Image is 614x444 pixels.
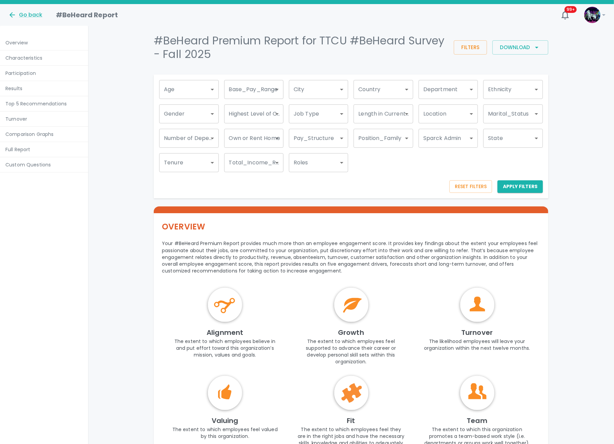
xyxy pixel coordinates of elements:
p: Overview [5,39,83,46]
p: Characteristics [5,55,83,61]
button: Download [492,40,548,55]
h6: Growth [288,327,414,338]
h6: Valuing [162,415,288,426]
p: Participation [5,70,83,77]
h6: Team [414,415,540,426]
p: Turnover [5,116,83,122]
button: Filters [454,40,487,55]
p: Custom Questions [5,161,83,168]
button: Reset Filters [449,180,492,193]
h6: Turnover [414,327,540,338]
button: Go back [8,11,42,19]
p: Your #BeHeard Premium Report provides much more than an employee engagement score. It provides ke... [162,240,540,274]
p: The extent to which employees believe in and put effort toward this organization’s mission, value... [162,338,288,358]
h6: Alignment [162,327,288,338]
h5: OVERVIEW [162,221,540,232]
p: The extent to which employees feel valued by this organization. [162,426,288,440]
img: Growth [334,288,368,322]
button: Apply Filters [497,180,543,193]
img: Fit [334,376,368,410]
img: Team [460,376,494,410]
p: Results [5,85,83,92]
h4: #BeHeard Premium Report for TTCU #BeHeard Survey - Fall 2025 [154,34,451,61]
img: Turnover [460,288,494,322]
div: Download [500,43,541,52]
p: Top 5 Recommendations [5,100,83,107]
p: The extent to which employees feel supported to advance their career or develop personal skill se... [288,338,414,365]
button: 99+ [557,7,573,23]
p: Comparison Graphs [5,131,83,138]
h1: #BeHeard Report [56,9,118,20]
span: 99+ [565,6,577,13]
p: Full Report [5,146,83,153]
img: Picture of Sparck [584,7,600,23]
img: Alignment [208,288,242,322]
p: The likelihood employees will leave your organization within the next twelve months. [414,338,540,351]
img: Valuing [208,376,242,410]
h6: Fit [288,415,414,426]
